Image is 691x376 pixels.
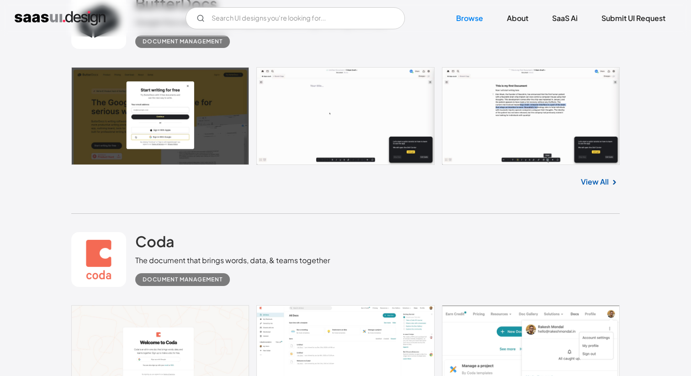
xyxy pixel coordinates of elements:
[541,8,589,28] a: SaaS Ai
[445,8,494,28] a: Browse
[186,7,405,29] form: Email Form
[135,232,175,255] a: Coda
[496,8,539,28] a: About
[135,255,330,266] div: The document that brings words, data, & teams together
[15,11,106,26] a: home
[581,176,609,187] a: View All
[590,8,676,28] a: Submit UI Request
[186,7,405,29] input: Search UI designs you're looking for...
[135,232,175,250] h2: Coda
[143,36,223,47] div: Document Management
[143,274,223,285] div: Document Management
